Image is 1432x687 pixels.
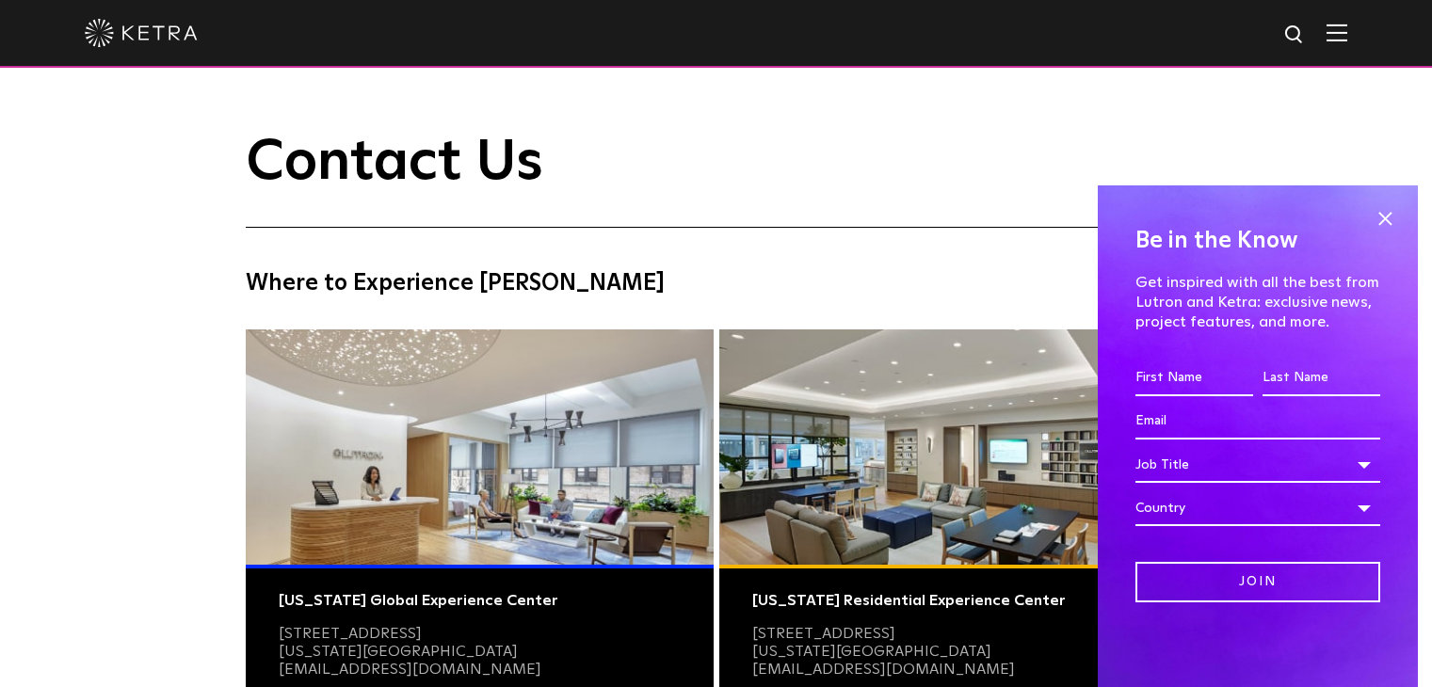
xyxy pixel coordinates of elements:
p: Get inspired with all the best from Lutron and Ketra: exclusive news, project features, and more. [1135,273,1380,331]
div: Country [1135,490,1380,526]
div: Job Title [1135,447,1380,483]
a: [EMAIL_ADDRESS][DOMAIN_NAME] [279,662,541,677]
img: Hamburger%20Nav.svg [1327,24,1347,41]
a: [EMAIL_ADDRESS][DOMAIN_NAME] [752,662,1015,677]
input: Join [1135,562,1380,602]
h4: Where to Experience [PERSON_NAME] [246,265,1187,301]
div: [US_STATE] Global Experience Center [279,592,681,610]
input: Email [1135,404,1380,439]
img: Commercial Photo@2x [246,329,714,565]
img: search icon [1283,24,1307,47]
input: Last Name [1263,360,1380,396]
a: [STREET_ADDRESS] [752,626,895,641]
a: [STREET_ADDRESS] [279,626,422,641]
a: [US_STATE][GEOGRAPHIC_DATA] [279,644,518,659]
a: [US_STATE][GEOGRAPHIC_DATA] [752,644,991,659]
h4: Be in the Know [1135,223,1380,259]
div: [US_STATE] Residential Experience Center [752,592,1154,610]
img: ketra-logo-2019-white [85,19,198,47]
img: Residential Photo@2x [719,329,1187,565]
input: First Name [1135,360,1253,396]
h1: Contact Us [246,132,1187,228]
